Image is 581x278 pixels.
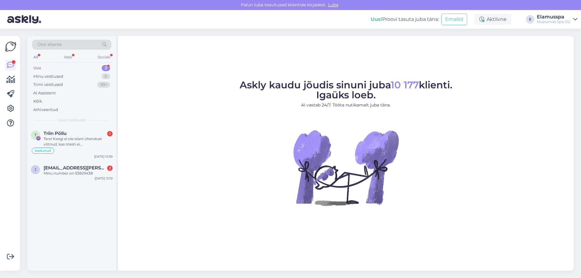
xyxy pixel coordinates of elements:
span: Uued vestlused [58,117,86,123]
span: Triin Põllu [44,131,67,136]
div: Tere! Keegi ei ole siiani ühendust võtnud, kas tõesti ei [PERSON_NAME]? Või on mul mõistlik [PERS... [44,136,113,147]
img: No Chat active [291,113,400,222]
div: 2 [102,65,110,71]
div: [DATE] 15:19 [95,176,113,181]
div: Aktiivne [474,14,511,25]
div: AI Assistent [33,90,56,96]
div: Elamusspa [537,15,571,19]
div: Mustamäe Spa OÜ [537,19,571,24]
div: Web [63,53,73,61]
div: 1 [107,131,113,136]
span: T [34,133,37,137]
div: Minu number on 53829438 [44,171,113,176]
div: Arhiveeritud [33,107,58,113]
div: Proovi tasuta juba täna: [371,16,439,23]
span: j [34,167,36,172]
span: kadunud [35,149,51,152]
img: Askly Logo [5,41,16,52]
span: Luba [326,2,340,8]
div: 99+ [97,82,110,88]
div: Socials [97,53,111,61]
div: Minu vestlused [33,74,63,80]
div: [DATE] 15:39 [94,154,113,159]
div: E [526,15,534,24]
span: 10 177 [391,79,419,91]
div: Uus [33,65,41,71]
div: 0 [101,74,110,80]
span: Otsi kliente [38,41,62,48]
div: All [32,53,39,61]
button: Emailid [441,14,467,25]
b: Uus! [371,16,382,22]
a: ElamusspaMustamäe Spa OÜ [537,15,577,24]
div: Kõik [33,98,42,104]
div: Tiimi vestlused [33,82,63,88]
p: AI vastab 24/7. Tööta nutikamalt juba täna. [240,102,452,108]
span: joonas.peterson@gmail.com [44,165,107,171]
span: Askly kaudu jõudis sinuni juba klienti. Igaüks loeb. [240,79,452,101]
div: 2 [107,165,113,171]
